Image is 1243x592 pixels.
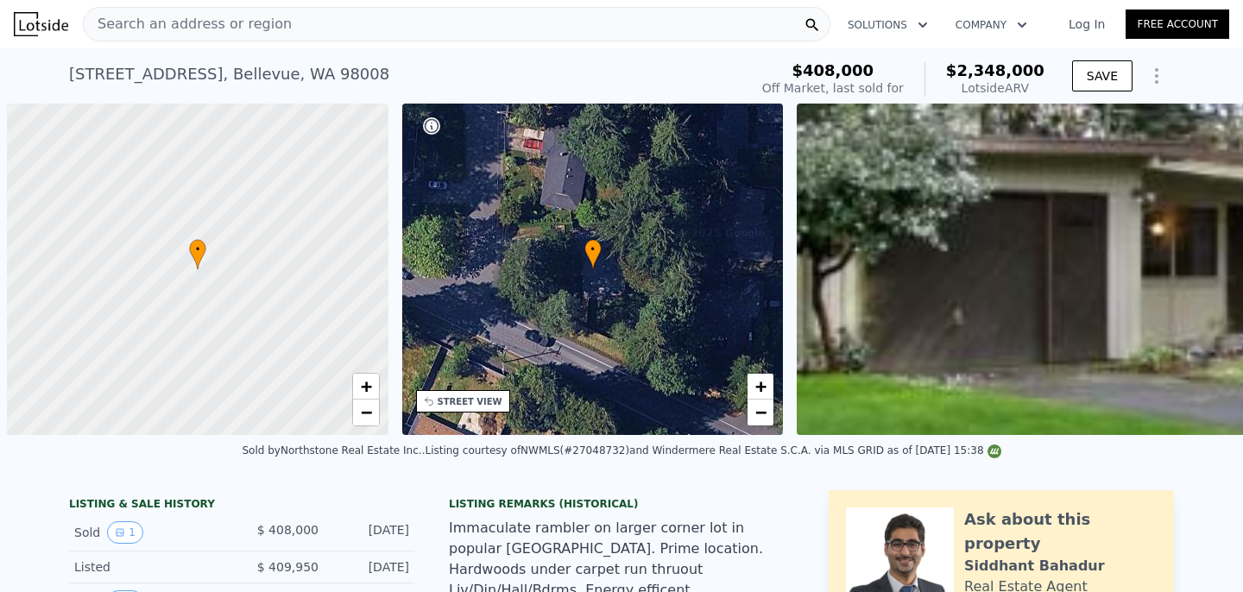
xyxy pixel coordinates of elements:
[360,401,371,423] span: −
[107,521,143,544] button: View historical data
[242,444,425,457] div: Sold by Northstone Real Estate Inc. .
[964,507,1157,556] div: Ask about this property
[353,374,379,400] a: Zoom in
[1139,59,1174,93] button: Show Options
[755,375,767,397] span: +
[353,400,379,425] a: Zoom out
[69,497,414,514] div: LISTING & SALE HISTORY
[189,239,206,269] div: •
[748,400,773,425] a: Zoom out
[762,79,904,97] div: Off Market, last sold for
[987,444,1001,458] img: NWMLS Logo
[1048,16,1126,33] a: Log In
[84,14,292,35] span: Search an address or region
[69,62,389,86] div: [STREET_ADDRESS] , Bellevue , WA 98008
[189,242,206,257] span: •
[1126,9,1229,39] a: Free Account
[946,79,1044,97] div: Lotside ARV
[755,401,767,423] span: −
[425,444,1000,457] div: Listing courtesy of NWMLS (#27048732) and Windermere Real Estate S.C.A. via MLS GRID as of [DATE]...
[834,9,942,41] button: Solutions
[438,395,502,408] div: STREET VIEW
[14,12,68,36] img: Lotside
[360,375,371,397] span: +
[332,521,409,544] div: [DATE]
[964,556,1105,576] div: Siddhant Bahadur
[1072,60,1133,91] button: SAVE
[942,9,1041,41] button: Company
[584,239,602,269] div: •
[74,558,228,576] div: Listed
[449,497,794,511] div: Listing Remarks (Historical)
[946,61,1044,79] span: $2,348,000
[257,560,319,574] span: $ 409,950
[584,242,602,257] span: •
[792,61,874,79] span: $408,000
[74,521,228,544] div: Sold
[748,374,773,400] a: Zoom in
[257,523,319,537] span: $ 408,000
[332,558,409,576] div: [DATE]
